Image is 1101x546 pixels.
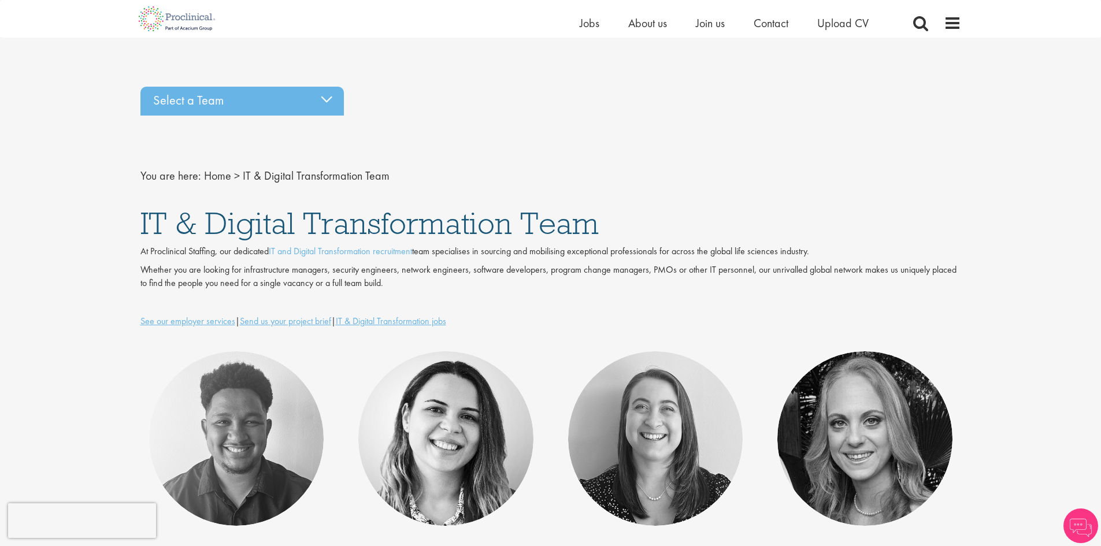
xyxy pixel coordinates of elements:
span: > [234,168,240,183]
span: IT & Digital Transformation Team [243,168,390,183]
a: Send us your project brief [240,315,331,327]
a: breadcrumb link [204,168,231,183]
a: Contact [754,16,788,31]
a: See our employer services [140,315,235,327]
a: About us [628,16,667,31]
span: IT & Digital Transformation Team [140,203,599,243]
a: IT and Digital Transformation recruitment [269,245,412,257]
a: Join us [696,16,725,31]
a: Jobs [580,16,599,31]
p: | | [140,315,961,328]
iframe: reCAPTCHA [8,503,156,538]
p: Whether you are looking for infrastructure managers, security engineers, network engineers, softw... [140,263,961,290]
img: Chatbot [1063,508,1098,543]
a: Upload CV [817,16,869,31]
span: You are here: [140,168,201,183]
a: IT & Digital Transformation jobs [336,315,446,327]
p: At Proclinical Staffing, our dedicated team specialises in sourcing and mobilising exceptional pr... [140,245,961,258]
div: Select a Team [140,87,344,116]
